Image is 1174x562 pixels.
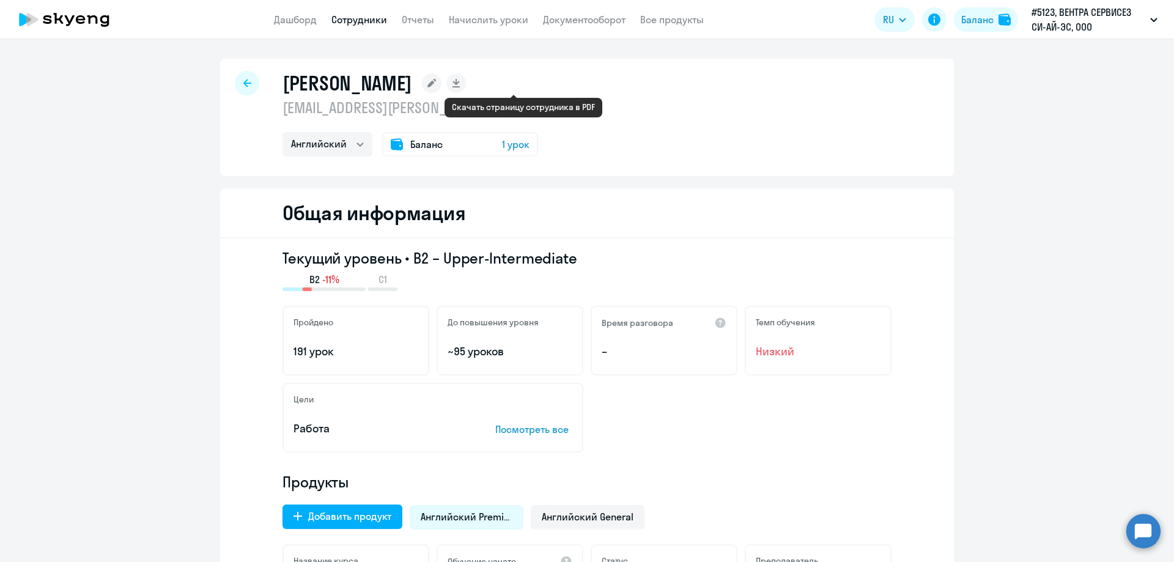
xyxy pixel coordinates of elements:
[756,317,815,328] h5: Темп обучения
[602,344,726,360] p: –
[282,98,582,117] p: [EMAIL_ADDRESS][PERSON_NAME][DOMAIN_NAME]
[999,13,1011,26] img: balance
[602,317,673,328] h5: Время разговора
[874,7,915,32] button: RU
[543,13,626,26] a: Документооборот
[448,344,572,360] p: ~95 уроков
[293,421,457,437] p: Работа
[309,273,320,286] span: B2
[322,273,339,286] span: -11%
[883,12,894,27] span: RU
[308,509,391,523] div: Добавить продукт
[502,137,530,152] span: 1 урок
[378,273,387,286] span: C1
[282,472,892,492] h4: Продукты
[954,7,1018,32] button: Балансbalance
[410,137,443,152] span: Баланс
[961,12,994,27] div: Баланс
[452,102,595,113] div: Скачать страницу сотрудника в PDF
[402,13,434,26] a: Отчеты
[282,201,465,225] h2: Общая информация
[756,344,880,360] span: Низкий
[282,505,402,529] button: Добавить продукт
[282,248,892,268] h3: Текущий уровень • B2 – Upper-Intermediate
[274,13,317,26] a: Дашборд
[421,510,512,523] span: Английский Premium
[331,13,387,26] a: Сотрудники
[293,394,314,405] h5: Цели
[542,510,633,523] span: Английский General
[495,422,572,437] p: Посмотреть все
[1025,5,1164,34] button: #5123, ВЕНТРА СЕРВИСЕЗ СИ-АЙ-ЭС, ООО
[449,13,528,26] a: Начислить уроки
[293,317,333,328] h5: Пройдено
[1032,5,1145,34] p: #5123, ВЕНТРА СЕРВИСЕЗ СИ-АЙ-ЭС, ООО
[640,13,704,26] a: Все продукты
[293,344,418,360] p: 191 урок
[448,317,539,328] h5: До повышения уровня
[282,71,412,95] h1: [PERSON_NAME]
